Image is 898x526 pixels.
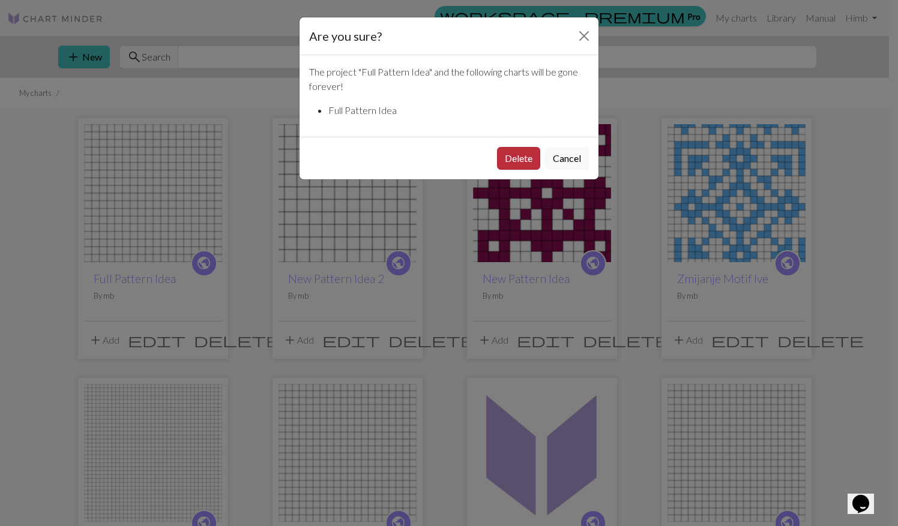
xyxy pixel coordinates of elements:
p: The project " Full Pattern Idea " and the following charts will be gone forever! [309,65,589,94]
button: Close [574,26,594,46]
button: Delete [497,147,540,170]
li: Full Pattern Idea [328,103,589,118]
iframe: chat widget [848,478,886,514]
h5: Are you sure? [309,27,382,45]
button: Cancel [545,147,589,170]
